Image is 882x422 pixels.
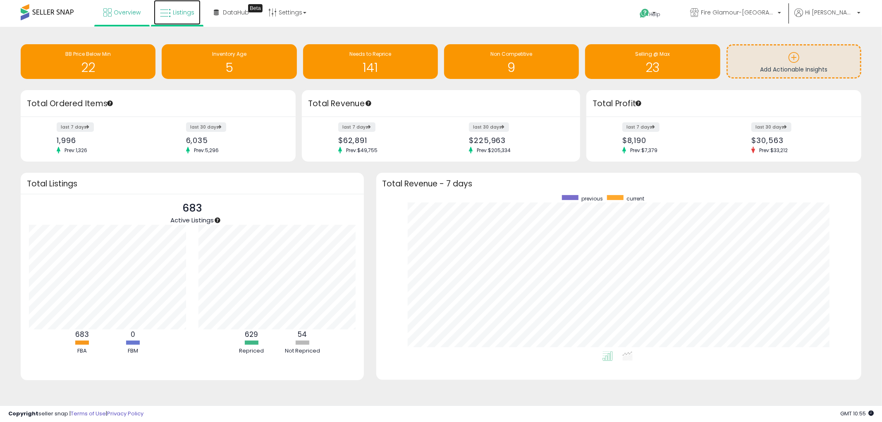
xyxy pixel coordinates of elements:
a: Needs to Reprice 141 [303,44,438,79]
h1: 9 [448,61,575,74]
h3: Total Profit [593,98,855,110]
h3: Total Revenue [308,98,574,110]
span: Prev: $49,755 [342,147,382,154]
b: 54 [298,329,307,339]
div: FBM [108,347,158,355]
a: Terms of Use [71,410,106,417]
span: Help [650,11,661,18]
div: Tooltip anchor [365,100,372,107]
h1: 141 [307,61,434,74]
h1: 22 [25,61,151,74]
h3: Total Revenue - 7 days [382,181,855,187]
span: Needs to Reprice [349,50,391,57]
a: Non Competitive 9 [444,44,579,79]
div: $8,190 [622,136,717,145]
label: last 30 days [751,122,791,132]
b: 629 [245,329,258,339]
h1: 23 [589,61,716,74]
span: Hi [PERSON_NAME] [805,8,855,17]
a: Hi [PERSON_NAME] [794,8,860,27]
a: Selling @ Max 23 [585,44,720,79]
b: 0 [131,329,135,339]
span: previous [581,195,603,202]
span: Add Actionable Insights [760,65,827,74]
strong: Copyright [8,410,38,417]
div: Repriced [227,347,276,355]
div: Tooltip anchor [248,4,263,12]
h3: Total Ordered Items [27,98,289,110]
span: Active Listings [170,216,214,224]
div: $62,891 [338,136,435,145]
span: Selling @ Max [635,50,670,57]
i: Get Help [639,8,650,19]
p: 683 [170,200,214,216]
div: Tooltip anchor [214,217,221,224]
span: BB Price Below Min [65,50,111,57]
div: Tooltip anchor [635,100,642,107]
a: Help [633,2,677,27]
label: last 30 days [469,122,509,132]
span: current [626,195,644,202]
span: Inventory Age [212,50,246,57]
div: Tooltip anchor [106,100,114,107]
a: Add Actionable Insights [728,45,860,77]
label: last 7 days [57,122,94,132]
span: 2025-10-13 10:55 GMT [840,410,874,417]
div: Not Repriced [277,347,327,355]
label: last 30 days [186,122,226,132]
a: BB Price Below Min 22 [21,44,155,79]
span: DataHub [223,8,249,17]
span: Overview [114,8,141,17]
span: Non Competitive [491,50,533,57]
div: seller snap | | [8,410,143,418]
span: Prev: $205,334 [473,147,515,154]
div: 1,996 [57,136,152,145]
div: 6,035 [186,136,281,145]
span: Fire Glamour-[GEOGRAPHIC_DATA] [701,8,775,17]
a: Privacy Policy [107,410,143,417]
div: $30,563 [751,136,846,145]
h1: 5 [166,61,292,74]
div: $225,963 [469,136,566,145]
div: FBA [57,347,107,355]
span: Prev: $33,212 [755,147,792,154]
span: Listings [173,8,194,17]
a: Inventory Age 5 [162,44,296,79]
label: last 7 days [338,122,375,132]
span: Prev: $7,379 [626,147,662,154]
label: last 7 days [622,122,660,132]
span: Prev: 1,326 [60,147,91,154]
span: Prev: 5,296 [190,147,223,154]
h3: Total Listings [27,181,358,187]
b: 683 [75,329,89,339]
